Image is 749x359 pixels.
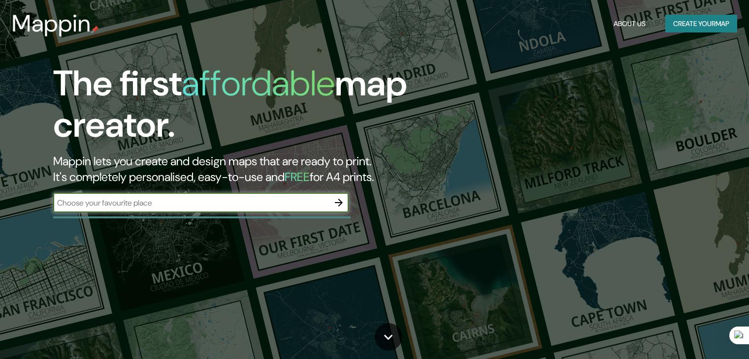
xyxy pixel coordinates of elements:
[91,26,99,33] img: mappin-pin
[610,15,650,33] button: About Us
[53,197,329,209] input: Choose your favourite place
[182,60,335,106] h1: affordable
[665,15,737,33] button: Create yourmap
[53,153,428,185] h2: Mappin lets you create and design maps that are ready to print. It's completely personalised, eas...
[12,10,91,37] h3: Mappin
[285,169,310,184] h5: FREE
[53,63,428,153] h1: The first map creator.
